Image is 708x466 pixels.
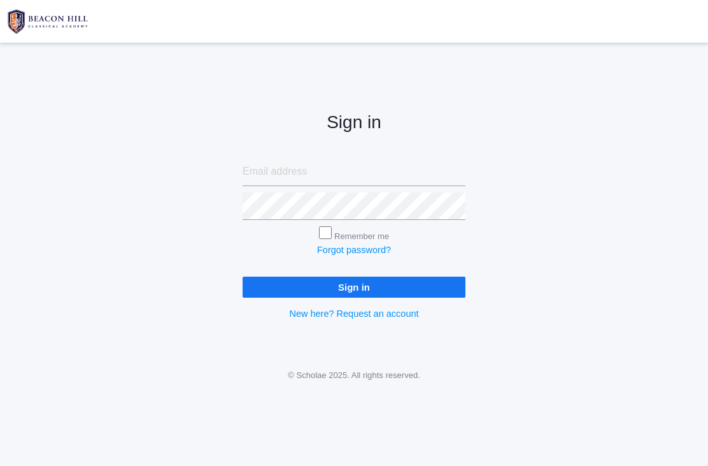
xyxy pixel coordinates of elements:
a: New here? Request an account [289,309,418,319]
a: Forgot password? [317,245,391,255]
h2: Sign in [243,113,465,133]
input: Email address [243,158,465,186]
label: Remember me [334,231,389,241]
input: Sign in [243,277,465,298]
